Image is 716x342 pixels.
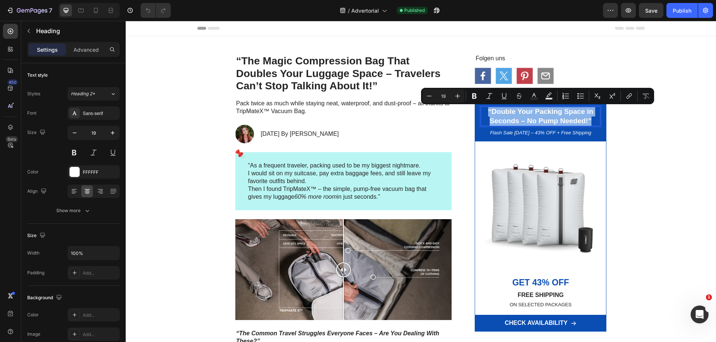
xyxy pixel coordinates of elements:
p: Heading [36,26,117,35]
i: 60% more room [169,173,211,179]
div: Show more [56,207,91,214]
div: Color [27,169,39,175]
span: / [348,7,350,15]
a: CHECK AVAILABILITY [349,294,481,311]
div: FFFFFF [83,169,118,176]
div: Text style [27,72,48,79]
div: Styles [27,90,40,97]
span: 1 [706,294,712,300]
button: Save [639,3,663,18]
p: Advanced [73,46,99,54]
button: Publish [666,3,698,18]
span: Advertorial [351,7,379,15]
div: Image [27,331,40,338]
div: Add... [83,331,118,338]
div: 450 [7,79,18,85]
iframe: Intercom live chat [691,306,709,323]
button: Heading 2* [67,87,120,100]
p: “As a frequent traveler, packing used to be my biggest nightmare. I would sit on my suitcase, pay... [122,141,313,180]
p: “Double Your Packing Space in Seconds – No Pump Needed!” [356,86,474,105]
div: Align [27,186,48,196]
p: FREE SHIPPING [356,271,474,278]
input: Auto [68,246,119,260]
span: Save [645,7,657,14]
iframe: Design area [126,21,716,342]
div: Add... [83,312,118,319]
p: Folgen uns [350,34,480,42]
p: ON SELECTED PACKAGES [356,281,474,287]
span: Published [404,7,425,14]
img: gempages_586066319539962715-cbc035ec-ed6e-4d06-a017-991659dccb67.png [349,121,480,251]
div: Padding [27,269,44,276]
p: GET 43% OFF [356,256,474,268]
div: CHECK AVAILABILITY [379,298,442,306]
div: Color [27,311,39,318]
div: Width [27,250,40,256]
p: 7 [49,6,52,15]
div: Font [27,110,37,116]
div: Add... [83,270,118,277]
div: Undo/Redo [141,3,171,18]
div: Sans-serif [83,110,118,117]
div: Size [27,128,47,138]
div: Editor contextual toolbar [421,88,654,104]
div: Publish [673,7,691,15]
strong: “The Common Travel Struggles Everyone Faces – Are You Dealing With These?” [110,309,314,323]
p: Settings [37,46,58,54]
div: Background [27,293,63,303]
div: Beta [6,136,18,142]
div: Size [27,231,47,241]
button: Show more [27,204,120,217]
button: 7 [3,3,56,18]
i: Flash Sale [DATE] – 43% OFF + Free Shipping [364,109,466,115]
h2: Rich Text Editor. Editing area: main [355,86,475,105]
p: [DATE] By [PERSON_NAME] [135,109,213,117]
span: Heading 2* [71,90,95,97]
